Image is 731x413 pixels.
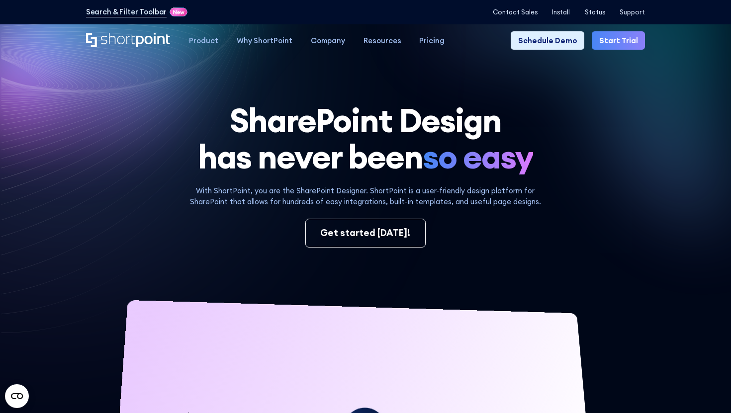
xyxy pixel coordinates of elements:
[364,35,401,46] div: Resources
[354,31,410,50] a: Resources
[592,31,645,50] a: Start Trial
[86,102,645,175] h1: SharePoint Design has never been
[620,8,645,16] a: Support
[189,35,218,46] div: Product
[511,31,584,50] a: Schedule Demo
[423,139,533,175] span: so easy
[181,185,550,207] p: With ShortPoint, you are the SharePoint Designer. ShortPoint is a user-friendly design platform f...
[681,365,731,413] iframe: Chat Widget
[301,31,354,50] a: Company
[180,31,228,50] a: Product
[5,384,29,408] button: Open CMP widget
[86,6,167,17] a: Search & Filter Toolbar
[86,33,171,49] a: Home
[493,8,538,16] a: Contact Sales
[410,31,454,50] a: Pricing
[320,226,410,240] div: Get started [DATE]!
[552,8,570,16] a: Install
[237,35,292,46] div: Why ShortPoint
[585,8,605,16] a: Status
[228,31,302,50] a: Why ShortPoint
[305,219,426,248] a: Get started [DATE]!
[311,35,345,46] div: Company
[419,35,445,46] div: Pricing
